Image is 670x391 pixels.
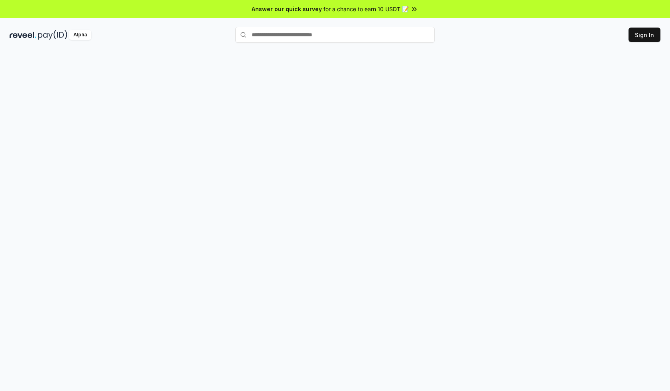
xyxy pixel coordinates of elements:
[252,5,322,13] span: Answer our quick survey
[629,28,660,42] button: Sign In
[323,5,409,13] span: for a chance to earn 10 USDT 📝
[69,30,91,40] div: Alpha
[10,30,36,40] img: reveel_dark
[38,30,67,40] img: pay_id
